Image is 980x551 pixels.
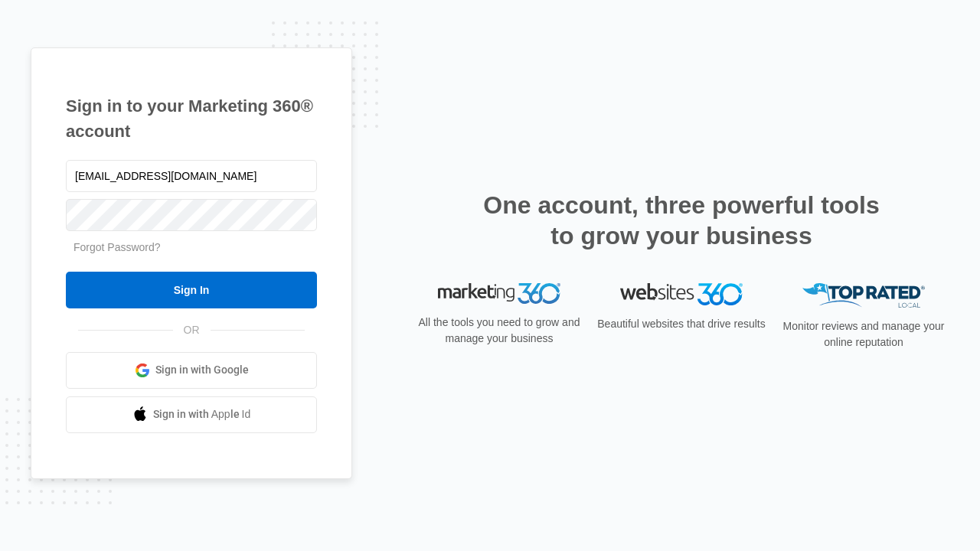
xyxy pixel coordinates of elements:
[596,316,767,332] p: Beautiful websites that drive results
[153,406,251,422] span: Sign in with Apple Id
[413,315,585,347] p: All the tools you need to grow and manage your business
[66,272,317,308] input: Sign In
[778,318,949,350] p: Monitor reviews and manage your online reputation
[66,352,317,389] a: Sign in with Google
[438,283,560,305] img: Marketing 360
[66,160,317,192] input: Email
[66,396,317,433] a: Sign in with Apple Id
[66,93,317,144] h1: Sign in to your Marketing 360® account
[802,283,925,308] img: Top Rated Local
[620,283,743,305] img: Websites 360
[73,241,161,253] a: Forgot Password?
[173,322,211,338] span: OR
[479,190,884,251] h2: One account, three powerful tools to grow your business
[155,362,249,378] span: Sign in with Google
